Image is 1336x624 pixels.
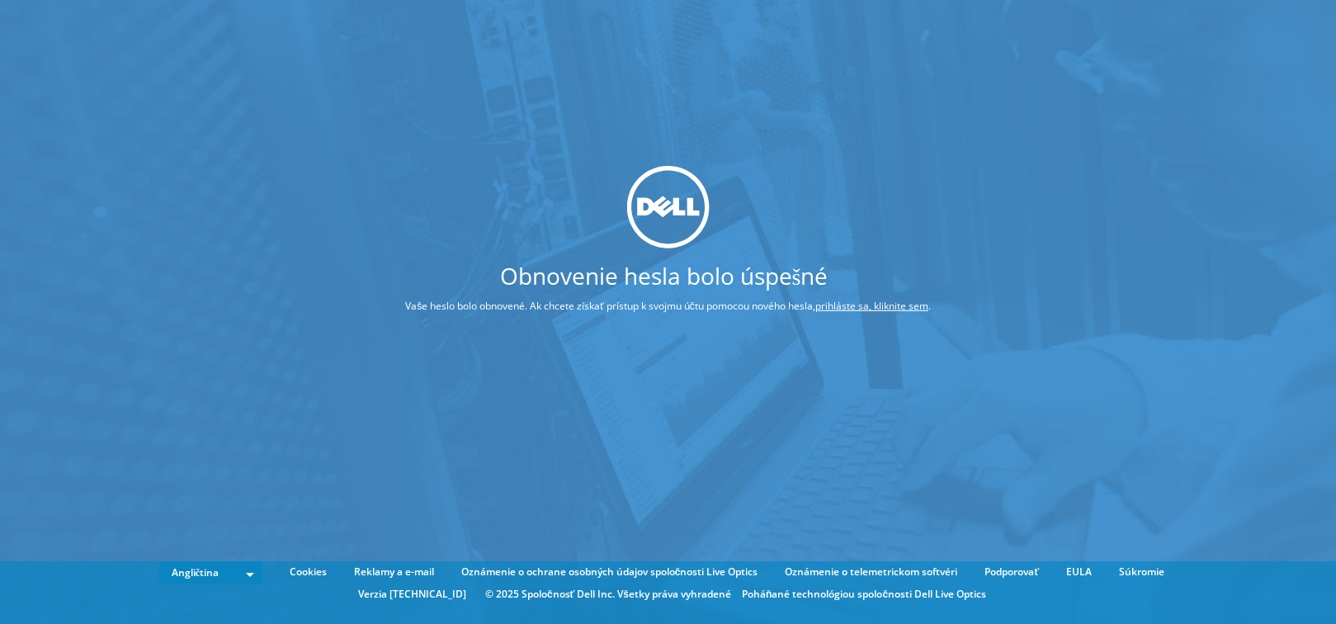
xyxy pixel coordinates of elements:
[343,297,993,315] p: Vaše heslo bolo obnovené. Ak chcete získať prístup k svojmu účtu pomocou nového hesla, .
[1054,563,1104,581] a: EULA
[277,563,339,581] a: Cookies
[1107,563,1177,581] a: Súkromie
[350,585,474,603] li: Verzia [TECHNICAL_ID]
[772,563,970,581] a: Oznámenie o telemetrickom softvéri
[449,563,771,581] a: Oznámenie o ochrane osobných údajov spoločnosti Live Optics
[627,166,710,248] img: dell_svg_logo.svg
[342,563,446,581] a: Reklamy a e-mail
[742,585,986,603] li: Poháňané technológiou spoločnosti Dell Live Optics
[477,585,739,603] li: © 2025 Spoločnosť Dell Inc. Všetky práva vyhradené
[815,299,928,313] a: prihláste sa, kliknite sem
[343,264,984,287] h1: Obnovenie hesla bolo úspešné
[972,563,1051,581] a: Podporovať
